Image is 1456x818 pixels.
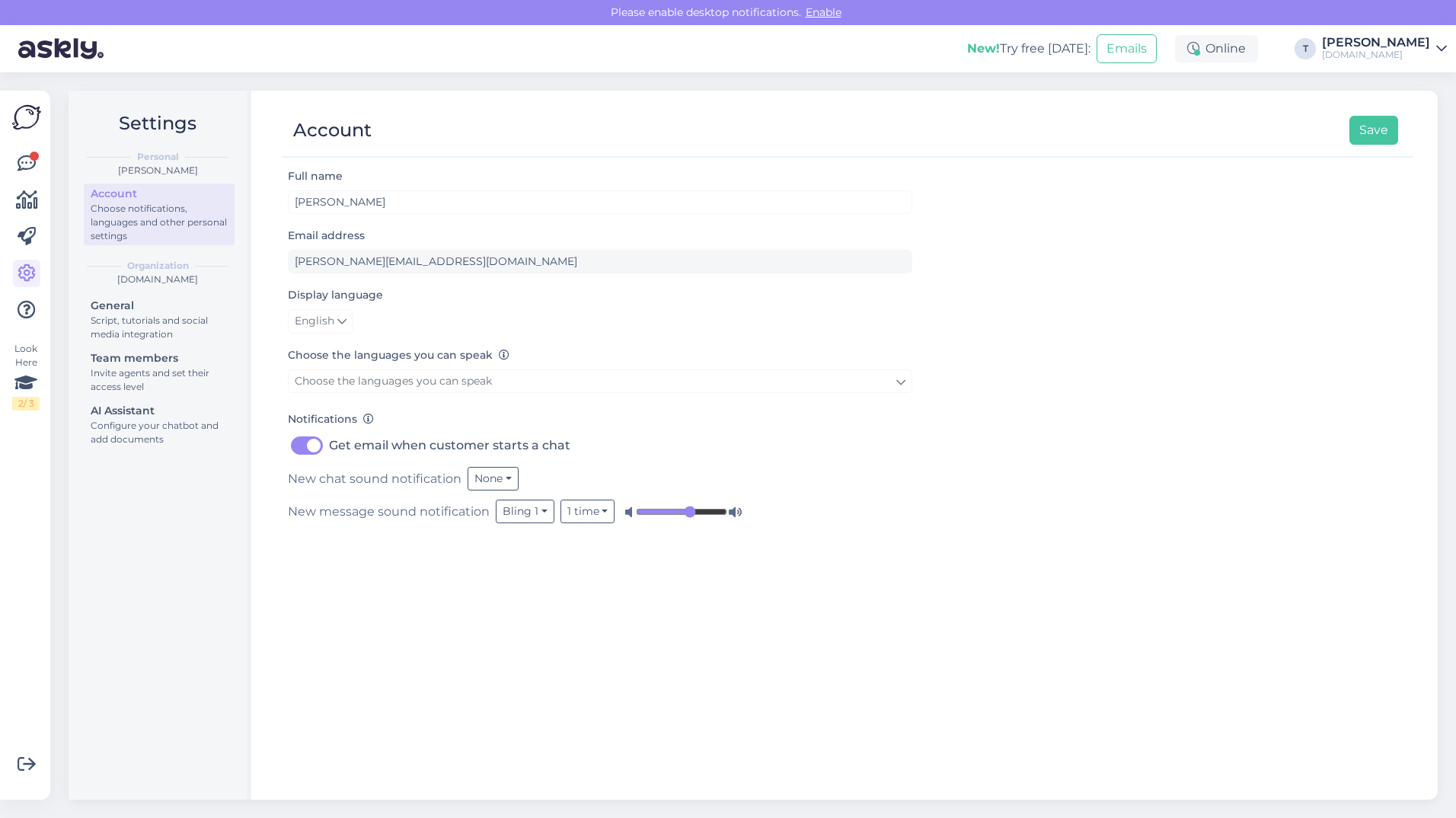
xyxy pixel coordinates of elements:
[84,296,235,343] a: GeneralScript, tutorials and social media integration
[288,369,912,393] a: Choose the languages you can speak
[81,164,235,177] div: [PERSON_NAME]
[81,109,235,138] h2: Settings
[288,467,912,490] div: New chat sound notification
[1295,38,1316,59] div: T
[12,397,40,411] div: 2 / 3
[496,500,554,523] button: Bling 1
[288,250,912,273] input: Enter email
[91,186,228,202] div: Account
[91,350,228,366] div: Team members
[288,228,365,244] label: Email address
[468,467,519,490] button: None
[91,202,228,243] div: Choose notifications, languages and other personal settings
[1097,34,1157,63] button: Emails
[127,259,189,273] b: Organization
[967,40,1090,58] div: Try free [DATE]:
[293,116,372,145] div: Account
[91,366,228,394] div: Invite agents and set their access level
[91,298,228,314] div: General
[84,184,235,245] a: AccountChoose notifications, languages and other personal settings
[967,41,1000,56] b: New!
[91,314,228,341] div: Script, tutorials and social media integration
[12,103,41,132] img: Askly Logo
[84,401,235,449] a: AI AssistantConfigure your chatbot and add documents
[1322,49,1430,61] div: [DOMAIN_NAME]
[288,347,509,363] label: Choose the languages you can speak
[1322,37,1447,61] a: [PERSON_NAME][DOMAIN_NAME]
[288,287,383,303] label: Display language
[295,313,334,330] span: English
[288,411,374,427] label: Notifications
[801,5,846,19] span: Enable
[288,168,343,184] label: Full name
[12,342,40,411] div: Look Here
[295,374,492,388] span: Choose the languages you can speak
[1322,37,1430,49] div: [PERSON_NAME]
[84,348,235,396] a: Team membersInvite agents and set their access level
[288,190,912,214] input: Enter name
[329,433,570,458] label: Get email when customer starts a chat
[560,500,615,523] button: 1 time
[91,403,228,419] div: AI Assistant
[1175,35,1258,62] div: Online
[1349,116,1398,145] button: Save
[91,419,228,446] div: Configure your chatbot and add documents
[137,150,179,164] b: Personal
[81,273,235,286] div: [DOMAIN_NAME]
[288,500,912,523] div: New message sound notification
[288,309,353,334] a: English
